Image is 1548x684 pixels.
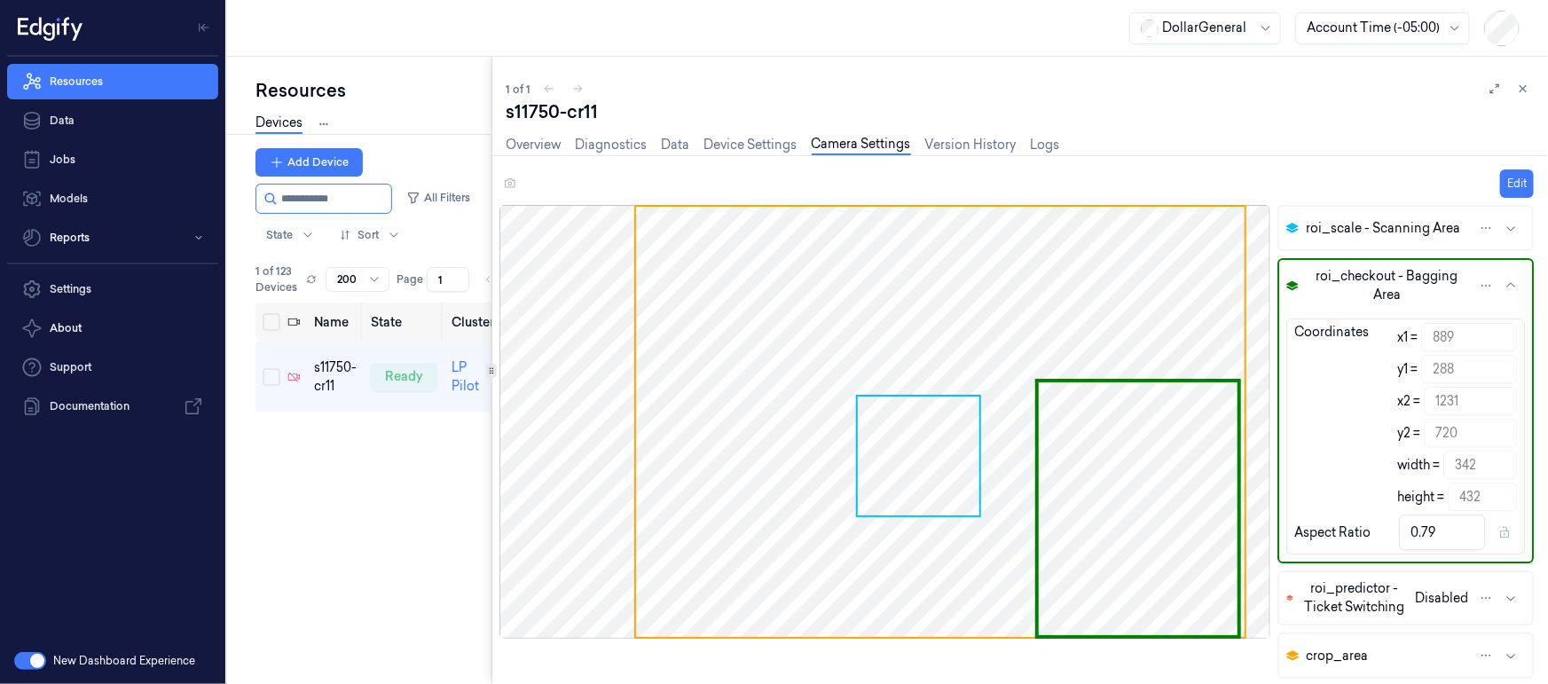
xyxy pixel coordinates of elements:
label: y1 = [1397,360,1418,379]
a: Diagnostics [576,136,648,154]
nav: pagination [476,267,530,292]
button: roi_checkout - Bagging Area [1279,260,1532,311]
button: About [7,311,218,346]
th: State [364,303,444,342]
button: Reports [7,220,218,256]
div: roi_checkout - Bagging Area [1279,318,1532,554]
a: Camera Settings [812,135,911,155]
button: roi_scale - Scanning Area [1279,207,1532,249]
a: Logs [1031,136,1060,154]
th: Cluster [444,303,501,342]
label: x2 = [1397,392,1420,411]
a: Version History [925,136,1017,154]
div: s11750-cr11 [314,358,357,396]
button: All Filters [399,184,477,212]
label: x1 = [1397,328,1418,347]
label: y2 = [1397,424,1420,443]
a: Device Settings [704,136,798,154]
div: Coordinates [1294,323,1369,511]
a: Support [7,350,218,385]
button: Select all [263,313,280,331]
a: Data [7,103,218,138]
span: crop_area [1306,647,1368,665]
label: width = [1397,456,1440,475]
label: height = [1397,488,1444,507]
a: Documentation [7,389,218,424]
button: Select row [263,368,280,386]
a: Overview [507,136,562,154]
a: Jobs [7,142,218,177]
div: Disabled [1286,579,1468,617]
span: roi_checkout - Bagging Area [1306,267,1468,304]
span: roi_predictor - Ticket Switching [1300,579,1408,617]
span: 1 of 1 [507,82,531,97]
button: crop_area [1279,634,1532,677]
div: s11750-cr11 [507,99,1534,124]
button: Edit [1500,169,1534,198]
button: Toggle Navigation [190,13,218,42]
div: ready [371,363,437,391]
button: Add Device [255,148,363,177]
a: Settings [7,271,218,307]
div: Aspect Ratio [1294,523,1371,542]
th: Name [307,303,364,342]
a: Resources [7,64,218,99]
span: roi_scale - Scanning Area [1306,219,1460,238]
a: Data [662,136,690,154]
a: Devices [255,114,303,134]
div: Resources [255,78,491,103]
span: Page [397,271,423,287]
a: LP Pilot [452,359,479,394]
button: roi_predictor - Ticket SwitchingDisabled [1279,572,1532,624]
span: 1 of 123 Devices [255,263,297,295]
a: Models [7,181,218,216]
